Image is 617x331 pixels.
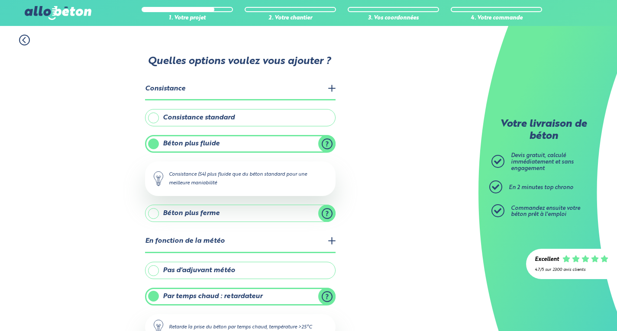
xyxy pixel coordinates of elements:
[145,109,336,126] label: Consistance standard
[144,56,335,68] p: Quelles options voulez vous ajouter ?
[145,161,336,196] div: Consistance (S4) plus fluide que du béton standard pour une meilleure maniabilité
[451,15,542,22] div: 4. Votre commande
[145,205,336,222] label: Béton plus ferme
[245,15,336,22] div: 2. Votre chantier
[142,15,233,22] div: 1. Votre projet
[145,262,336,279] label: Pas d'adjuvant météo
[145,288,336,305] label: Par temps chaud : retardateur
[348,15,439,22] div: 3. Vos coordonnées
[25,6,91,20] img: allobéton
[145,231,336,253] legend: En fonction de la météo
[145,135,336,152] label: Béton plus fluide
[145,78,336,100] legend: Consistance
[540,297,607,321] iframe: Help widget launcher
